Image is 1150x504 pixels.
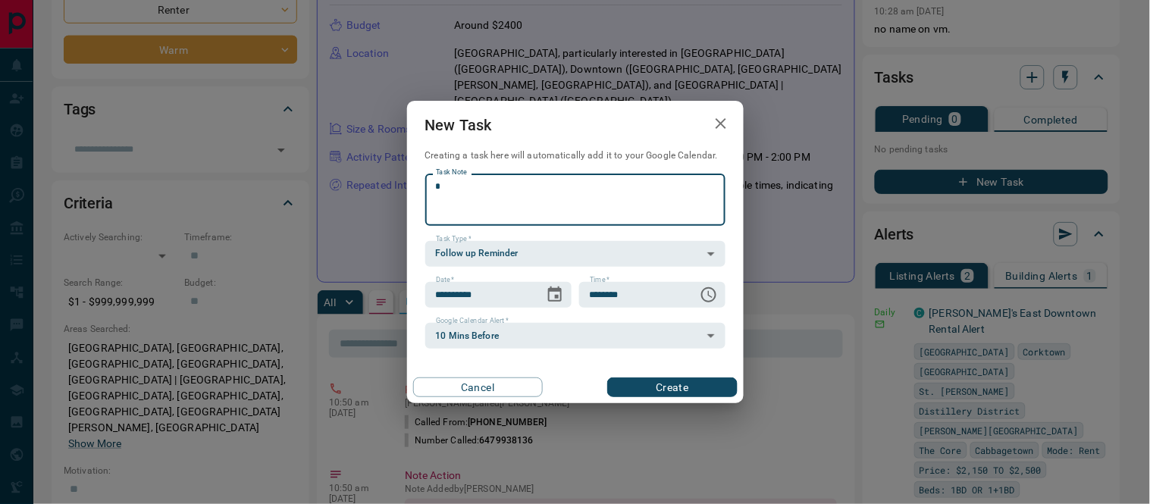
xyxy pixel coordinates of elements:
label: Date [436,275,455,285]
button: Choose time, selected time is 6:00 AM [694,280,724,310]
label: Task Type [436,234,472,244]
label: Time [590,275,609,285]
div: Follow up Reminder [425,241,725,267]
label: Task Note [436,167,467,177]
label: Google Calendar Alert [436,316,509,326]
div: 10 Mins Before [425,323,725,349]
button: Cancel [413,377,543,397]
p: Creating a task here will automatically add it to your Google Calendar. [425,149,725,162]
h2: New Task [407,101,510,149]
button: Create [607,377,737,397]
button: Choose date, selected date is Aug 13, 2025 [540,280,570,310]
